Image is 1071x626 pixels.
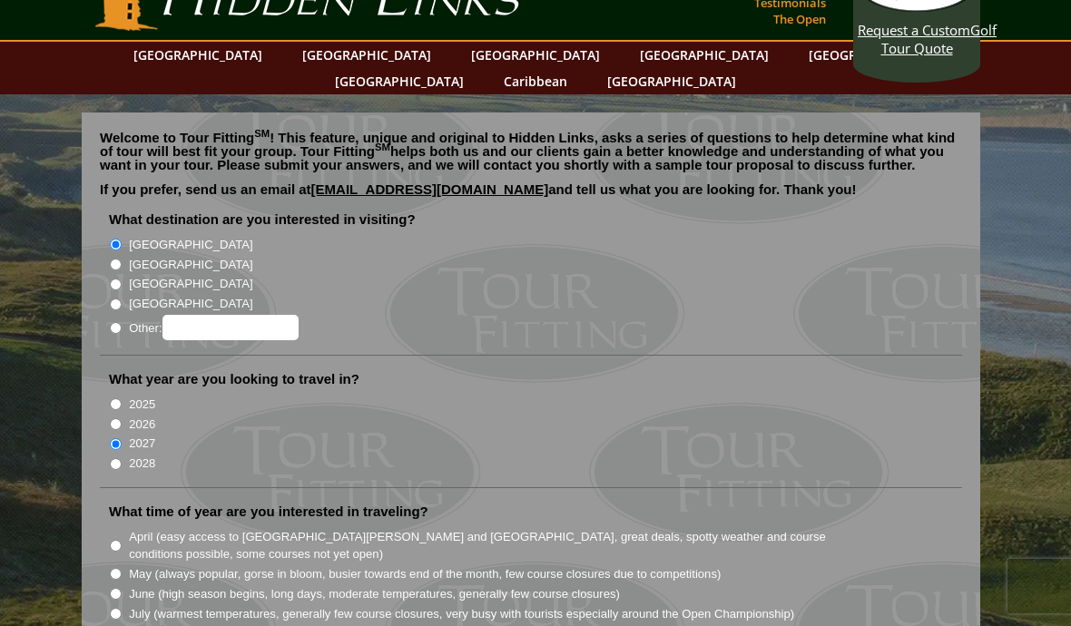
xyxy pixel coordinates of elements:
label: [GEOGRAPHIC_DATA] [129,236,252,254]
a: [GEOGRAPHIC_DATA] [800,42,947,68]
a: [GEOGRAPHIC_DATA] [631,42,778,68]
a: [GEOGRAPHIC_DATA] [124,42,271,68]
sup: SM [254,128,270,139]
label: What destination are you interested in visiting? [109,210,416,229]
sup: SM [375,142,390,152]
label: 2028 [129,455,155,473]
label: What time of year are you interested in traveling? [109,503,428,521]
label: May (always popular, gorse in bloom, busier towards end of the month, few course closures due to ... [129,565,721,583]
label: Other: [129,315,298,340]
a: [GEOGRAPHIC_DATA] [462,42,609,68]
label: 2026 [129,416,155,434]
a: [GEOGRAPHIC_DATA] [293,42,440,68]
a: [GEOGRAPHIC_DATA] [598,68,745,94]
p: Welcome to Tour Fitting ! This feature, unique and original to Hidden Links, asks a series of que... [100,131,962,171]
a: Caribbean [495,68,576,94]
label: June (high season begins, long days, moderate temperatures, generally few course closures) [129,585,620,603]
a: The Open [769,6,830,32]
span: Request a Custom [858,21,970,39]
label: [GEOGRAPHIC_DATA] [129,295,252,313]
a: [GEOGRAPHIC_DATA] [326,68,473,94]
label: [GEOGRAPHIC_DATA] [129,256,252,274]
label: 2025 [129,396,155,414]
input: Other: [162,315,299,340]
p: If you prefer, send us an email at and tell us what you are looking for. Thank you! [100,182,962,210]
a: [EMAIL_ADDRESS][DOMAIN_NAME] [311,181,549,197]
label: 2027 [129,435,155,453]
label: April (easy access to [GEOGRAPHIC_DATA][PERSON_NAME] and [GEOGRAPHIC_DATA], great deals, spotty w... [129,528,859,563]
label: [GEOGRAPHIC_DATA] [129,275,252,293]
label: July (warmest temperatures, generally few course closures, very busy with tourists especially aro... [129,605,794,623]
label: What year are you looking to travel in? [109,370,359,388]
